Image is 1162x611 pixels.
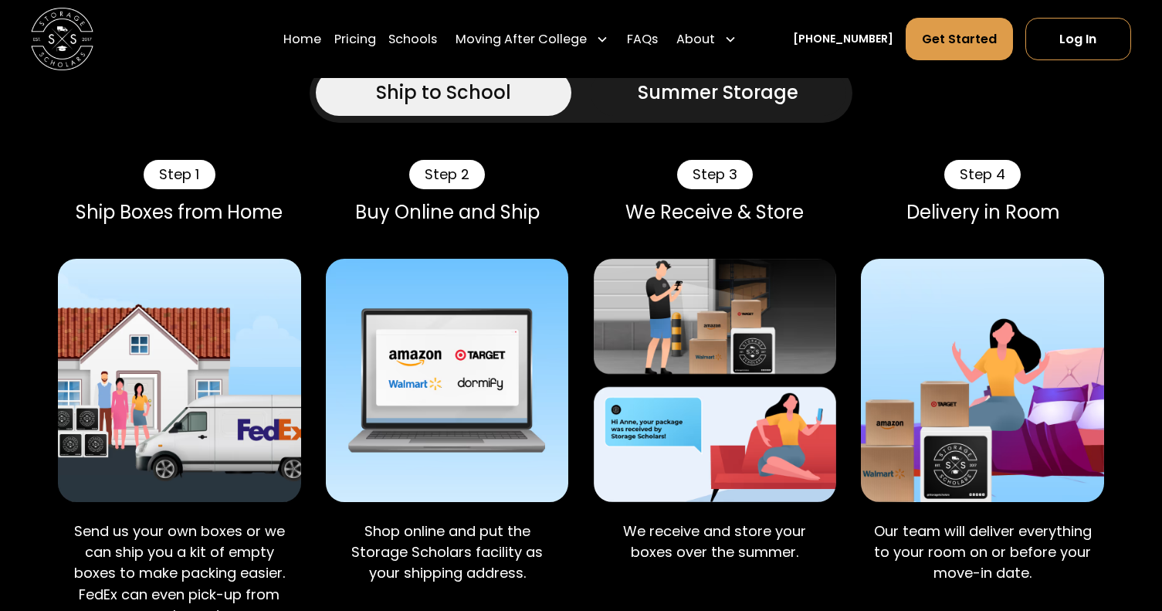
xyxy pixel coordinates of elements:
p: We receive and store your boxes over the summer. [606,521,824,562]
div: About [670,17,743,60]
p: Shop online and put the Storage Scholars facility as your shipping address. [338,521,556,583]
div: Moving After College [456,29,587,48]
a: Home [283,17,321,60]
div: Ship Boxes from Home [58,202,300,224]
div: Summer Storage [638,79,798,107]
a: Get Started [906,18,1013,59]
div: Step 2 [409,160,485,189]
div: About [676,29,715,48]
img: Storage Scholars main logo [31,8,93,70]
div: Step 3 [677,160,753,189]
a: Pricing [334,17,376,60]
a: Schools [388,17,437,60]
div: Buy Online and Ship [326,202,569,224]
div: We Receive & Store [594,202,837,224]
div: Step 1 [144,160,215,189]
div: Moving After College [449,17,615,60]
a: [PHONE_NUMBER] [793,31,893,47]
a: FAQs [627,17,658,60]
div: Step 4 [944,160,1021,189]
div: Delivery in Room [861,202,1104,224]
a: Log In [1025,18,1131,59]
div: Ship to School [376,79,511,107]
p: Our team will deliver everything to your room on or before your move-in date. [873,521,1091,583]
